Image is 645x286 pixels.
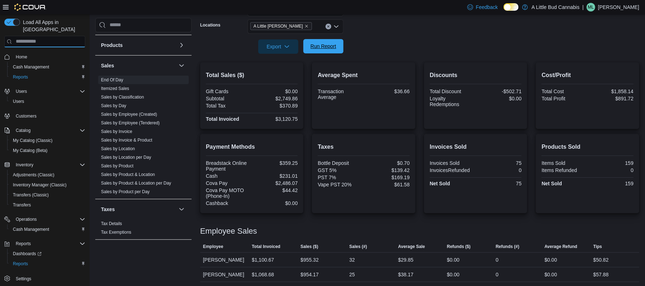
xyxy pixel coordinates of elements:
button: Catalog [13,126,33,135]
span: Users [13,87,85,96]
span: My Catalog (Classic) [10,136,85,145]
span: Reports [16,241,31,247]
div: Cashback [206,200,250,206]
span: Inventory Manager (Classic) [13,182,67,188]
div: -$502.71 [477,89,521,94]
div: 32 [349,256,355,264]
span: Inventory [16,162,33,168]
h2: Invoices Sold [430,143,522,151]
div: $0.00 [253,89,298,94]
span: A Little [PERSON_NAME] [254,23,303,30]
a: Reports [10,259,31,268]
a: Sales by Classification [101,95,144,100]
div: $359.25 [253,160,298,166]
div: 75 [477,160,521,166]
div: 0 [589,167,634,173]
div: Subtotal [206,96,250,101]
a: Cash Management [10,63,52,71]
span: Sales by Employee (Tendered) [101,120,160,126]
span: Catalog [16,128,30,133]
div: $954.17 [300,270,319,279]
div: Cash [206,173,250,179]
div: Total Discount [430,89,474,94]
h3: Taxes [101,206,115,213]
a: Sales by Location per Day [101,155,151,160]
a: Adjustments (Classic) [10,171,57,179]
span: Sales by Location [101,146,135,152]
div: $1,100.67 [252,256,274,264]
div: $0.00 [447,270,459,279]
span: My Catalog (Beta) [10,146,85,155]
span: Tax Exemptions [101,229,131,235]
div: Mikey Lunn [587,3,595,11]
span: My Catalog (Beta) [13,148,48,153]
span: Cash Management [10,63,85,71]
div: $955.32 [300,256,319,264]
span: Sales by Product per Day [101,189,150,195]
a: Sales by Location [101,146,135,151]
a: Sales by Product per Day [101,189,150,194]
div: $0.00 [253,200,298,206]
div: $38.17 [398,270,414,279]
div: $370.89 [253,103,298,109]
div: Items Sold [541,160,586,166]
div: [PERSON_NAME] [200,267,249,282]
button: Inventory Manager (Classic) [7,180,88,190]
a: Sales by Day [101,103,126,108]
div: $57.88 [593,270,609,279]
div: $1,858.14 [589,89,634,94]
div: Breadstack Online Payment [206,160,250,172]
span: Reports [13,74,28,80]
a: Sales by Product [101,163,134,168]
div: Taxes [95,219,192,239]
span: End Of Day [101,77,123,83]
span: Adjustments (Classic) [13,172,54,178]
span: Transfers [10,201,85,209]
span: Refunds (#) [496,244,519,249]
div: 159 [589,181,634,186]
span: Sales (#) [349,244,367,249]
button: Export [258,39,298,54]
button: Users [13,87,30,96]
a: Dashboards [10,249,44,258]
span: Itemized Sales [101,86,129,91]
span: ML [588,3,594,11]
div: Bottle Deposit [318,160,362,166]
span: Customers [13,111,85,120]
button: Sales [177,61,186,70]
span: Tips [593,244,602,249]
a: Transfers (Classic) [10,191,52,199]
a: My Catalog (Beta) [10,146,50,155]
div: Gift Cards [206,89,250,94]
div: $891.72 [589,96,634,101]
span: Transfers (Classic) [13,192,49,198]
span: Operations [16,216,37,222]
input: Dark Mode [504,3,519,11]
button: Reports [13,239,34,248]
span: Feedback [476,4,498,11]
button: Remove A Little Bud Whistler from selection in this group [304,24,309,28]
button: Operations [1,214,88,224]
span: Transfers [13,202,31,208]
button: Inventory [1,160,88,170]
div: 159 [589,160,634,166]
span: Users [13,99,24,104]
div: InvoicesRefunded [430,167,474,173]
div: $36.66 [365,89,410,94]
span: Transfers (Classic) [10,191,85,199]
span: My Catalog (Classic) [13,138,53,143]
button: Catalog [1,125,88,135]
span: Users [16,89,27,94]
strong: Net Sold [541,181,562,186]
a: My Catalog (Classic) [10,136,56,145]
span: Cash Management [13,64,49,70]
a: Inventory Manager (Classic) [10,181,69,189]
div: 0 [496,256,499,264]
div: $0.00 [447,256,459,264]
span: Sales by Invoice & Product [101,137,152,143]
strong: Net Sold [430,181,450,186]
p: | [582,3,584,11]
div: PST 7% [318,175,362,180]
button: Customers [1,111,88,121]
a: Sales by Product & Location [101,172,155,177]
